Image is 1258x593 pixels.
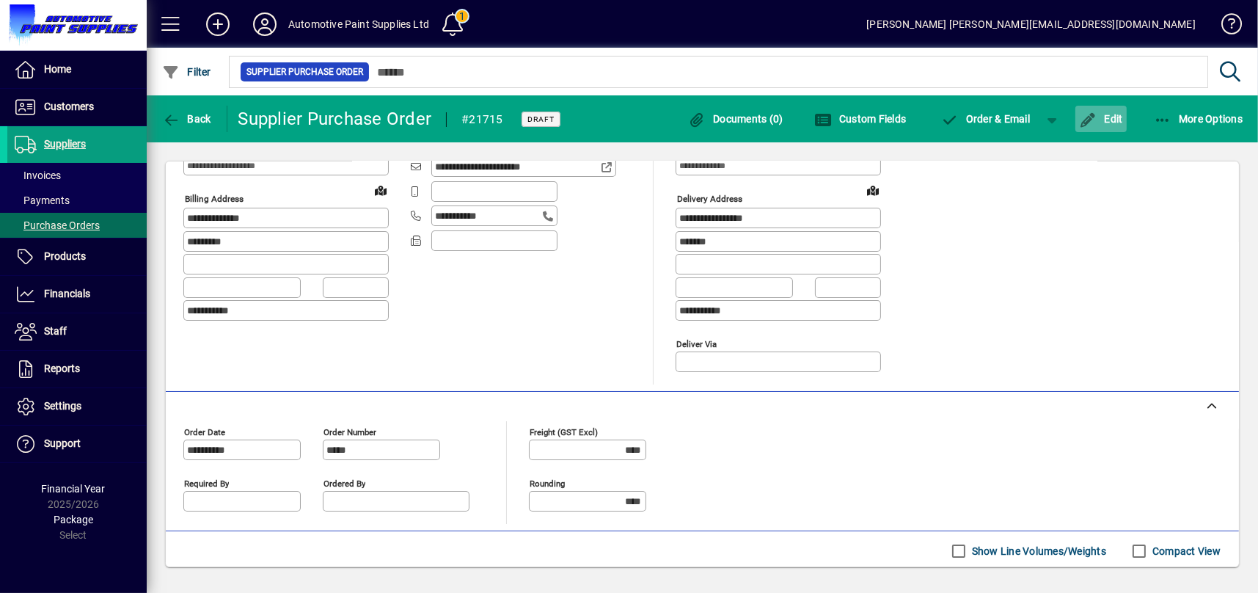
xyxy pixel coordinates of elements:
button: Filter [158,59,215,85]
span: Suppliers [44,138,86,150]
label: Compact View [1149,544,1221,559]
a: Support [7,426,147,462]
span: Customers [44,101,94,112]
mat-label: Order number [323,426,376,437]
button: Documents (0) [684,106,787,132]
mat-label: Ordered by [323,478,365,488]
span: Invoices [15,170,61,181]
a: Products [7,239,147,275]
a: Reports [7,351,147,388]
a: Invoices [7,163,147,188]
a: Knowledge Base [1210,3,1240,51]
a: Customers [7,89,147,125]
span: Home [44,63,71,75]
span: Reports [44,363,80,374]
div: #21715 [461,108,503,131]
label: Show Line Volumes/Weights [969,544,1106,559]
span: Edit [1079,113,1123,125]
span: More Options [1154,113,1243,125]
button: Back [158,106,215,132]
span: Payments [15,194,70,206]
span: Financial Year [42,483,106,495]
mat-label: Freight (GST excl) [530,426,598,437]
mat-label: Deliver via [676,338,717,349]
span: Order & Email [940,113,1030,125]
a: Home [7,51,147,88]
a: View on map [369,178,392,202]
a: Payments [7,188,147,213]
span: Filter [162,66,211,78]
a: Purchase Orders [7,213,147,238]
button: Profile [241,11,288,37]
a: Financials [7,276,147,313]
span: Documents (0) [688,113,783,125]
a: Settings [7,388,147,425]
span: Support [44,437,81,449]
span: Back [162,113,211,125]
div: Supplier Purchase Order [238,107,432,131]
div: Automotive Paint Supplies Ltd [288,12,429,36]
div: [PERSON_NAME] [PERSON_NAME][EMAIL_ADDRESS][DOMAIN_NAME] [866,12,1196,36]
span: Draft [527,114,555,124]
app-page-header-button: Back [147,106,227,132]
button: Order & Email [933,106,1037,132]
span: Products [44,250,86,262]
mat-label: Order date [184,426,225,437]
span: Custom Fields [814,113,907,125]
a: View on map [861,178,885,202]
span: Package [54,514,93,525]
span: Supplier Purchase Order [246,65,363,79]
span: Staff [44,325,67,337]
mat-label: Rounding [530,478,565,488]
button: Custom Fields [811,106,910,132]
span: Purchase Orders [15,219,100,231]
mat-label: Required by [184,478,229,488]
span: Settings [44,400,81,412]
span: Financials [44,288,90,299]
button: More Options [1150,106,1247,132]
a: Staff [7,313,147,350]
button: Edit [1075,106,1127,132]
button: Add [194,11,241,37]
